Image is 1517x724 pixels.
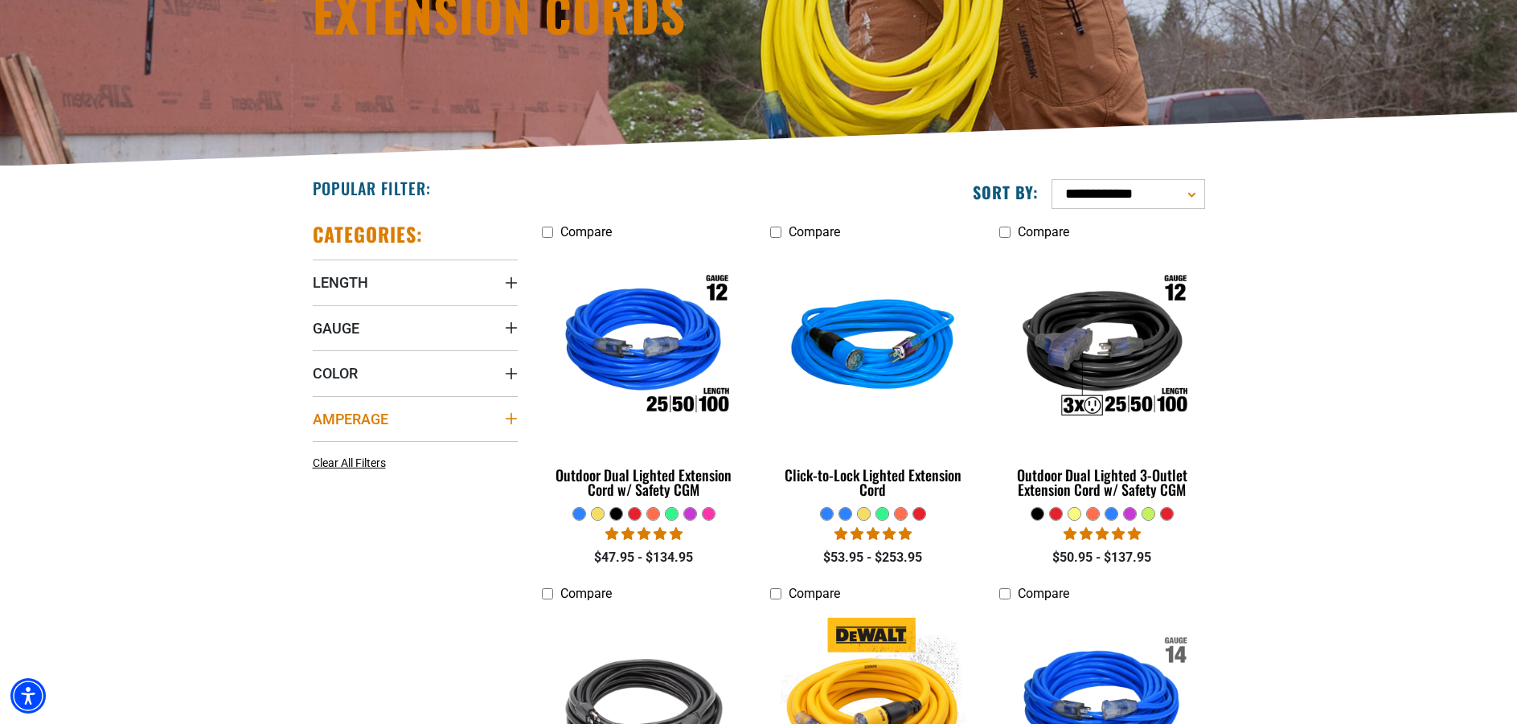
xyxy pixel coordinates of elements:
[543,256,745,440] img: Outdoor Dual Lighted Extension Cord w/ Safety CGM
[1064,526,1141,542] span: 4.80 stars
[313,410,388,428] span: Amperage
[560,586,612,601] span: Compare
[313,350,518,395] summary: Color
[542,468,747,497] div: Outdoor Dual Lighted Extension Cord w/ Safety CGM
[313,456,386,469] span: Clear All Filters
[1018,224,1069,239] span: Compare
[999,548,1204,567] div: $50.95 - $137.95
[313,364,358,382] span: Color
[542,548,747,567] div: $47.95 - $134.95
[605,526,683,542] span: 4.81 stars
[772,256,974,440] img: blue
[999,468,1204,497] div: Outdoor Dual Lighted 3-Outlet Extension Cord w/ Safety CGM
[834,526,912,542] span: 4.87 stars
[313,396,518,441] summary: Amperage
[973,182,1039,202] label: Sort by:
[789,224,840,239] span: Compare
[313,222,424,247] h2: Categories:
[313,178,431,198] h2: Popular Filter:
[770,468,975,497] div: Click-to-Lock Lighted Extension Cord
[313,455,392,472] a: Clear All Filters
[313,273,368,292] span: Length
[999,247,1204,506] a: Outdoor Dual Lighted 3-Outlet Extension Cord w/ Safety CGM Outdoor Dual Lighted 3-Outlet Extensio...
[1001,256,1203,440] img: Outdoor Dual Lighted 3-Outlet Extension Cord w/ Safety CGM
[313,305,518,350] summary: Gauge
[560,224,612,239] span: Compare
[10,678,46,714] div: Accessibility Menu
[313,319,359,337] span: Gauge
[542,247,747,506] a: Outdoor Dual Lighted Extension Cord w/ Safety CGM Outdoor Dual Lighted Extension Cord w/ Safety CGM
[770,548,975,567] div: $53.95 - $253.95
[789,586,840,601] span: Compare
[1018,586,1069,601] span: Compare
[313,260,518,305] summary: Length
[770,247,975,506] a: blue Click-to-Lock Lighted Extension Cord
